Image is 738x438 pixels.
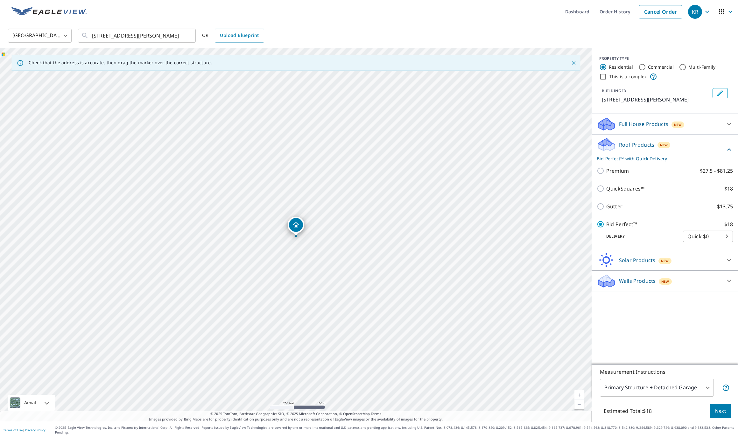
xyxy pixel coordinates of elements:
button: Edit building 1 [713,88,728,98]
a: OpenStreetMap [343,411,370,416]
p: Full House Products [619,120,668,128]
p: Estimated Total: $18 [599,404,657,418]
div: Roof ProductsNewBid Perfect™ with Quick Delivery [597,137,733,162]
p: [STREET_ADDRESS][PERSON_NAME] [602,96,710,103]
span: © 2025 TomTom, Earthstar Geographics SIO, © 2025 Microsoft Corporation, © [210,411,381,417]
label: This is a complex [609,73,647,80]
span: New [674,122,682,127]
div: [GEOGRAPHIC_DATA] [8,27,72,45]
p: $27.5 - $81.25 [700,167,733,175]
div: Solar ProductsNew [597,253,733,268]
p: Measurement Instructions [600,368,730,376]
p: BUILDING ID [602,88,626,94]
a: Current Level 17, Zoom In [574,390,584,400]
input: Search by address or latitude-longitude [92,27,183,45]
p: $13.75 [717,203,733,210]
p: Bid Perfect™ with Quick Delivery [597,155,725,162]
p: QuickSquares™ [606,185,644,192]
label: Commercial [648,64,674,70]
label: Multi-Family [688,64,715,70]
button: Next [710,404,731,418]
p: Delivery [597,233,683,239]
p: Solar Products [619,256,655,264]
a: Current Level 17, Zoom Out [574,400,584,409]
img: EV Logo [11,7,87,17]
span: New [660,143,668,148]
p: © 2025 Eagle View Technologies, Inc. and Pictometry International Corp. All Rights Reserved. Repo... [55,425,735,435]
p: Roof Products [619,141,654,149]
button: Close [569,59,578,67]
label: Residential [609,64,633,70]
p: | [3,428,46,432]
span: Upload Blueprint [220,31,259,39]
div: Walls ProductsNew [597,273,733,289]
div: Full House ProductsNew [597,116,733,132]
p: Walls Products [619,277,656,285]
div: OR [202,29,264,43]
a: Cancel Order [639,5,682,18]
div: Quick $0 [683,227,733,245]
a: Terms [371,411,381,416]
span: Next [715,407,726,415]
span: Your report will include the primary structure and a detached garage if one exists. [722,384,730,392]
a: Terms of Use [3,428,23,432]
p: Bid Perfect™ [606,220,637,228]
span: New [661,279,669,284]
div: Aerial [22,395,38,411]
p: Premium [606,167,629,175]
div: KR [688,5,702,19]
p: Check that the address is accurate, then drag the marker over the correct structure. [29,60,212,66]
a: Privacy Policy [25,428,46,432]
p: Gutter [606,203,622,210]
div: Dropped pin, building 1, Residential property, 85273 Champlain Dr Fernandina Beach, FL 32034 [288,217,304,236]
a: Upload Blueprint [215,29,264,43]
p: $18 [724,220,733,228]
p: $18 [724,185,733,192]
span: New [661,258,669,263]
div: PROPERTY TYPE [599,56,730,61]
div: Aerial [8,395,55,411]
div: Primary Structure + Detached Garage [600,379,714,397]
